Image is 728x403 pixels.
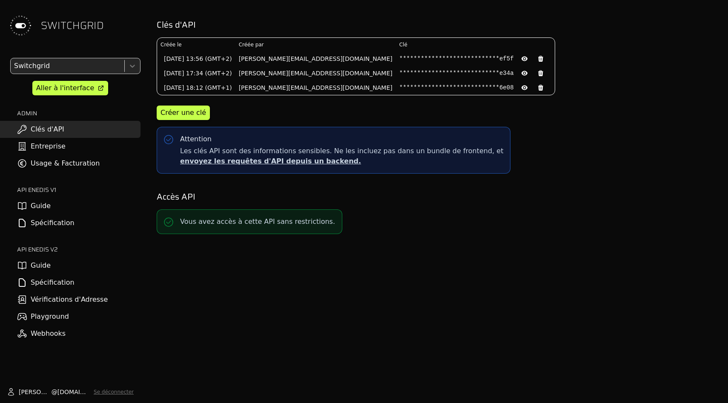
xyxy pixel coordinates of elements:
div: Créer une clé [161,108,206,118]
td: [PERSON_NAME][EMAIL_ADDRESS][DOMAIN_NAME] [235,51,396,66]
div: Attention [180,134,212,144]
td: [DATE] 18:12 (GMT+1) [157,80,235,95]
td: [DATE] 13:56 (GMT+2) [157,51,235,66]
td: [DATE] 17:34 (GMT+2) [157,66,235,80]
th: Créée le [157,38,235,51]
span: [DOMAIN_NAME] [57,388,90,396]
span: SWITCHGRID [41,19,104,32]
span: [PERSON_NAME] [19,388,52,396]
img: Switchgrid Logo [7,12,34,39]
h2: Clés d'API [157,19,716,31]
td: [PERSON_NAME][EMAIL_ADDRESS][DOMAIN_NAME] [235,80,396,95]
span: @ [52,388,57,396]
a: Aller à l'interface [32,81,108,95]
th: Clé [396,38,555,51]
button: Se déconnecter [94,389,134,395]
h2: Accès API [157,191,716,203]
h2: API ENEDIS v1 [17,186,140,194]
h2: ADMIN [17,109,140,117]
p: Vous avez accès à cette API sans restrictions. [180,217,335,227]
td: [PERSON_NAME][EMAIL_ADDRESS][DOMAIN_NAME] [235,66,396,80]
span: Les clés API sont des informations sensibles. Ne les incluez pas dans un bundle de frontend, et [180,146,503,166]
button: Créer une clé [157,106,210,120]
h2: API ENEDIS v2 [17,245,140,254]
th: Créée par [235,38,396,51]
p: envoyez les requêtes d'API depuis un backend. [180,156,503,166]
div: Aller à l'interface [36,83,94,93]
